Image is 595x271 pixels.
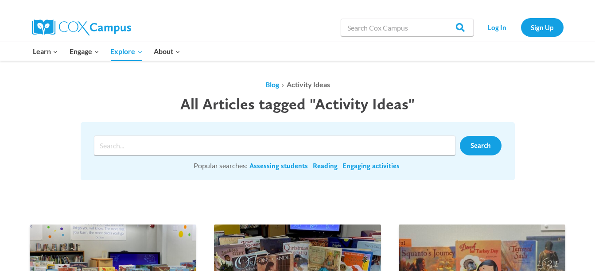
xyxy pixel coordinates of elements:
span: Popular searches: [194,161,248,170]
span: Search [471,141,491,150]
input: Search Cox Campus [341,19,474,36]
img: Cox Campus [32,19,131,35]
span: About [154,46,180,57]
input: Search input [94,135,455,155]
a: Sign Up [521,18,564,36]
a: Assessing students [249,161,308,171]
a: Search [460,136,502,155]
a: Blog [265,80,279,89]
span: All Articles tagged "Activity Ideas" [180,94,415,113]
ol: › [81,79,515,90]
span: Explore [110,46,142,57]
a: Reading [313,161,338,171]
span: Learn [33,46,58,57]
nav: Secondary Navigation [478,18,564,36]
span: Activity Ideas [287,80,330,89]
span: Engage [70,46,99,57]
a: Log In [478,18,517,36]
nav: Primary Navigation [27,42,186,61]
a: Engaging activities [342,161,400,171]
form: Search form [94,135,460,155]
